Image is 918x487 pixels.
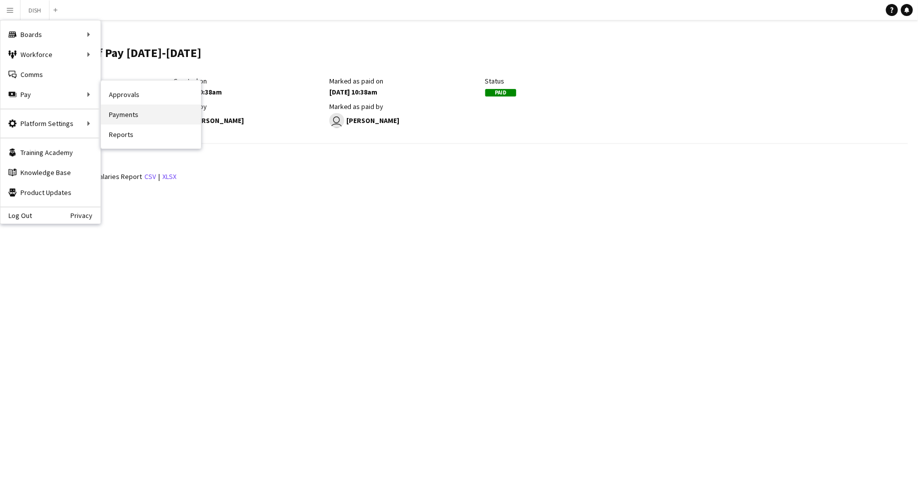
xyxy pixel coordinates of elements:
[0,142,100,162] a: Training Academy
[162,172,176,181] a: xlsx
[17,45,201,60] h1: (196) Final Staff Pay [DATE]-[DATE]
[144,172,156,181] a: csv
[101,124,201,144] a: Reports
[0,113,100,133] div: Platform Settings
[329,87,480,96] div: [DATE] 10:38am
[329,102,480,111] div: Marked as paid by
[17,154,908,163] h3: Reports
[329,113,480,128] div: [PERSON_NAME]
[70,211,100,219] a: Privacy
[329,76,480,85] div: Marked as paid on
[17,170,908,183] div: |
[0,64,100,84] a: Comms
[485,89,516,96] span: Paid
[173,113,324,128] div: [PERSON_NAME]
[0,44,100,64] div: Workforce
[101,104,201,124] a: Payments
[0,162,100,182] a: Knowledge Base
[173,102,324,111] div: Created by
[173,76,324,85] div: Created on
[0,24,100,44] div: Boards
[0,182,100,202] a: Product Updates
[20,0,49,20] button: DISH
[485,76,636,85] div: Status
[0,84,100,104] div: Pay
[0,211,32,219] a: Log Out
[173,87,324,96] div: [DATE] 10:38am
[101,84,201,104] a: Approvals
